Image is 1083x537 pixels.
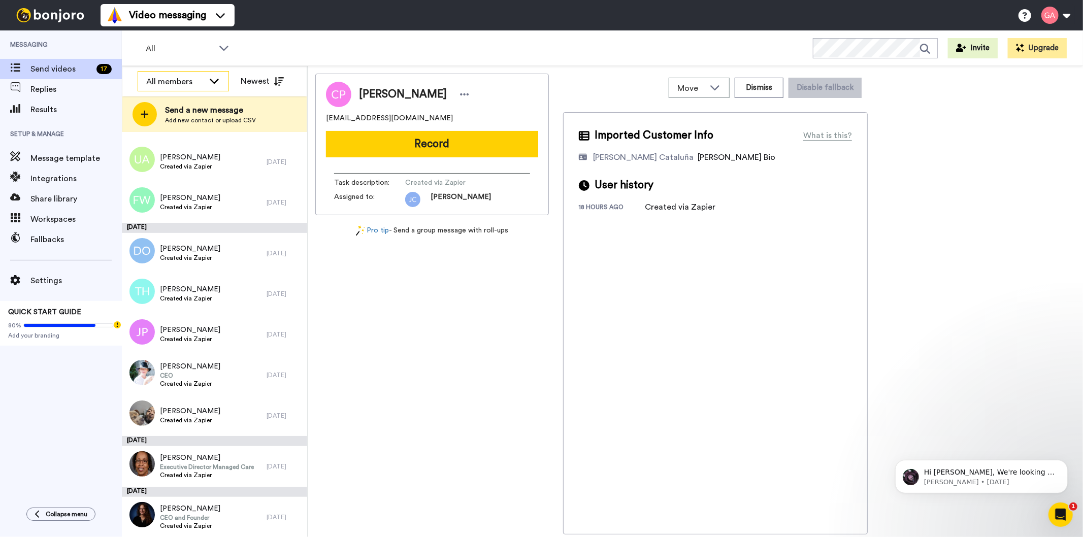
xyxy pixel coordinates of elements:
span: Video messaging [129,8,206,22]
img: vm-color.svg [107,7,123,23]
span: [PERSON_NAME] [160,284,220,294]
span: Executive Director Managed Care [160,463,254,471]
span: Created via Zapier [160,335,220,343]
div: [PERSON_NAME] Cataluña [593,151,694,163]
img: jc.png [405,192,420,207]
span: [PERSON_NAME] [160,193,220,203]
span: Created via Zapier [160,522,220,530]
span: Results [30,104,122,116]
span: Add your branding [8,331,114,340]
span: Collapse menu [46,510,87,518]
span: Replies [30,83,122,95]
span: Created via Zapier [160,162,220,171]
span: User history [595,178,653,193]
div: [DATE] [267,462,302,471]
a: Pro tip [356,225,389,236]
span: Created via Zapier [160,380,220,388]
span: [PERSON_NAME] [160,152,220,162]
span: Created via Zapier [160,254,220,262]
img: d5a562f7-902b-4007-8be7-19bd9e49d1b7.jpg [129,451,155,477]
span: [PERSON_NAME] [431,192,491,207]
img: th.png [129,279,155,304]
span: Share library [30,193,122,205]
span: [PERSON_NAME] [160,361,220,372]
img: 9f89a8d5-7acf-4577-96f5-994c35b39e13.jpg [129,360,155,385]
span: Created via Zapier [160,471,254,479]
span: Integrations [30,173,122,185]
button: Dismiss [735,78,783,98]
div: 17 [96,64,112,74]
span: Fallbacks [30,233,122,246]
span: Send videos [30,63,92,75]
div: [DATE] [267,513,302,521]
div: [DATE] [267,249,302,257]
span: Workspaces [30,213,122,225]
img: ua.png [129,147,155,172]
div: [DATE] [122,436,307,446]
span: [PERSON_NAME] [160,453,254,463]
div: [DATE] [267,412,302,420]
span: CEO [160,372,220,380]
span: Assigned to: [334,192,405,207]
div: [DATE] [267,371,302,379]
img: bj-logo-header-white.svg [12,8,88,22]
div: - Send a group message with roll-ups [315,225,549,236]
span: Created via Zapier [160,294,220,303]
span: Created via Zapier [160,203,220,211]
div: 18 hours ago [579,203,645,213]
span: Add new contact or upload CSV [165,116,256,124]
button: Record [326,131,538,157]
button: Newest [233,71,291,91]
img: do.png [129,238,155,263]
span: [PERSON_NAME] Bio [698,153,775,161]
span: 1 [1069,502,1077,511]
span: Move [677,82,705,94]
span: Settings [30,275,122,287]
span: [PERSON_NAME] [359,87,447,102]
div: [DATE] [267,158,302,166]
span: [PERSON_NAME] [160,325,220,335]
span: [PERSON_NAME] [160,504,220,514]
button: Invite [948,38,998,58]
img: 730eda49-a1ea-4421-8d9d-0f9328947313.jpg [129,400,155,426]
span: Task description : [334,178,405,188]
img: jp.png [129,319,155,345]
div: [DATE] [267,330,302,339]
span: 80% [8,321,21,329]
span: QUICK START GUIDE [8,309,81,316]
span: [PERSON_NAME] [160,406,220,416]
span: CEO and Founder [160,514,220,522]
img: magic-wand.svg [356,225,365,236]
img: 0db64ec0-1231-4fbd-8687-24a0ee1956b0.jpg [129,502,155,527]
div: Created via Zapier [645,201,715,213]
span: Send a new message [165,104,256,116]
div: [DATE] [267,290,302,298]
span: Created via Zapier [160,416,220,424]
button: Disable fallback [789,78,862,98]
div: All members [146,76,204,88]
div: Tooltip anchor [113,320,122,329]
div: [DATE] [122,487,307,497]
span: [EMAIL_ADDRESS][DOMAIN_NAME] [326,113,453,123]
button: Collapse menu [26,508,95,521]
span: Imported Customer Info [595,128,713,143]
div: [DATE] [267,198,302,207]
div: [DATE] [122,223,307,233]
button: Upgrade [1008,38,1067,58]
span: [PERSON_NAME] [160,244,220,254]
iframe: Intercom notifications message [880,439,1083,510]
img: fw.png [129,187,155,213]
span: Created via Zapier [405,178,502,188]
img: Image of Claudia Pearce [326,82,351,107]
span: All [146,43,214,55]
div: What is this? [803,129,852,142]
span: Message template [30,152,122,164]
iframe: Intercom live chat [1048,502,1073,527]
